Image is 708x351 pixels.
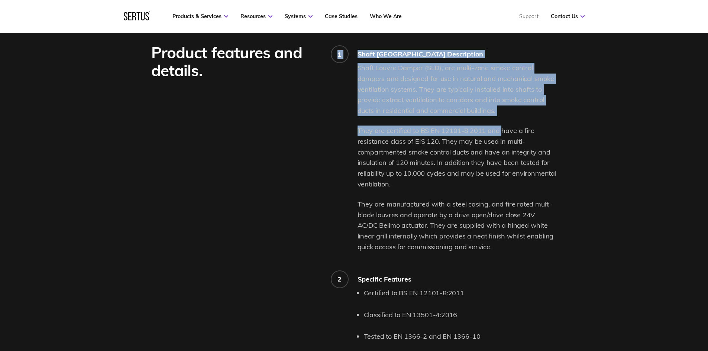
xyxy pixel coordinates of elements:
[337,275,342,283] div: 2
[364,288,557,299] li: Certified to BS EN 12101-8:2011
[364,310,557,321] li: Classified to EN 13501-4:2016
[370,13,402,20] a: Who We Are
[325,13,358,20] a: Case Studies
[551,13,585,20] a: Contact Us
[358,275,557,283] div: Specific Features
[358,199,557,253] p: They are manufactured with a steel casing, and fire rated multi-blade louvres and operate by a dr...
[240,13,272,20] a: Resources
[574,265,708,351] iframe: Chat Widget
[337,50,342,59] div: 1
[358,50,557,58] div: Shaft [GEOGRAPHIC_DATA] Description
[358,63,557,116] p: Shaft Louvre Damper (SLD), are multi-zone smoke control dampers and designed for use in natural a...
[358,126,557,190] p: They are certified to BS EN 12101-8:2011 and have a fire resistance class of EIS 120. They may be...
[519,13,539,20] a: Support
[285,13,313,20] a: Systems
[172,13,228,20] a: Products & Services
[364,331,557,342] li: Tested to EN 1366-2 and EN 1366-10
[151,44,320,79] div: Product features and details.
